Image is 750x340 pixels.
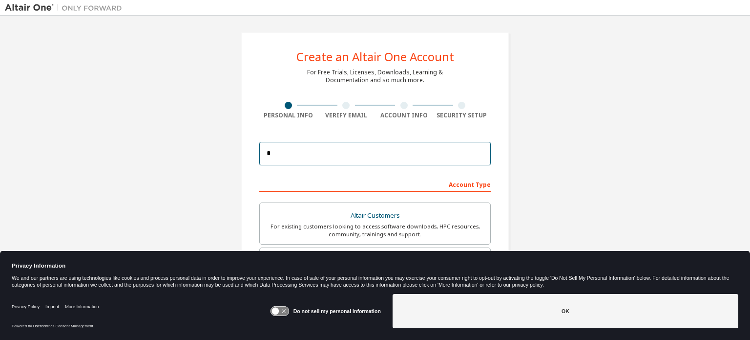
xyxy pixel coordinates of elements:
[5,3,127,13] img: Altair One
[266,223,484,238] div: For existing customers looking to access software downloads, HPC resources, community, trainings ...
[375,112,433,119] div: Account Info
[433,112,491,119] div: Security Setup
[259,176,491,192] div: Account Type
[259,112,317,119] div: Personal Info
[307,68,443,84] div: For Free Trials, Licenses, Downloads, Learning & Documentation and so much more.
[266,209,484,223] div: Altair Customers
[317,112,375,119] div: Verify Email
[296,51,454,63] div: Create an Altair One Account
